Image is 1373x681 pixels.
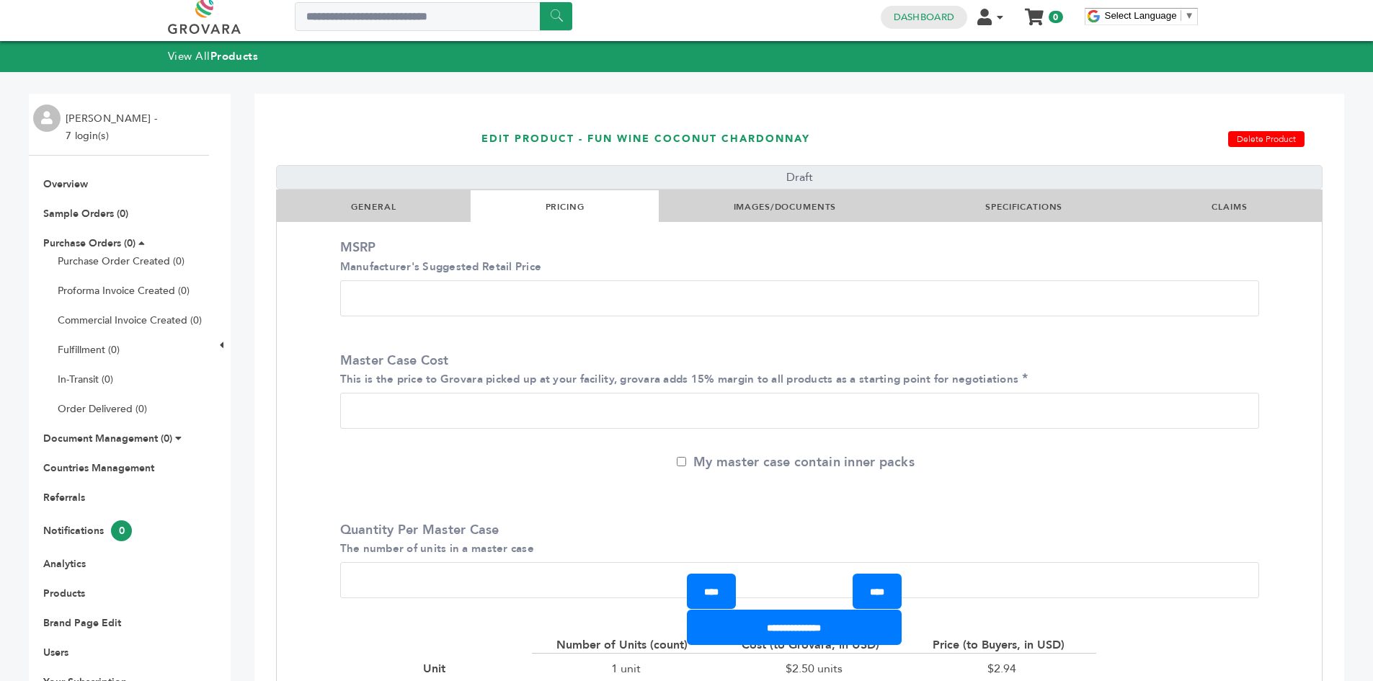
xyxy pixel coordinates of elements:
a: Purchase Order Created (0) [58,254,185,268]
a: Notifications0 [43,524,132,538]
a: Purchase Orders (0) [43,236,135,250]
div: Price (to Buyers, in USD) [933,637,1072,653]
a: Proforma Invoice Created (0) [58,284,190,298]
input: Search a product or brand... [295,2,572,31]
span: ▼ [1185,10,1194,21]
a: Brand Page Edit [43,616,121,630]
small: This is the price to Grovara picked up at your facility, grovara adds 15% margin to all products ... [340,372,1019,386]
a: Fulfillment (0) [58,343,120,357]
a: Products [43,587,85,600]
label: MSRP [340,239,1252,275]
a: Countries Management [43,461,154,475]
a: In-Transit (0) [58,373,113,386]
a: Analytics [43,557,86,571]
label: Master Case Cost [340,352,1252,388]
a: Commercial Invoice Created (0) [58,313,202,327]
a: Document Management (0) [43,432,172,445]
a: My Cart [1026,4,1042,19]
img: profile.png [33,104,61,132]
div: Number of Units (count) [556,637,695,653]
li: [PERSON_NAME] - 7 login(s) [66,110,161,145]
a: Overview [43,177,88,191]
div: Cost (to Grovara, in USD) [742,637,887,653]
span: 0 [1049,11,1062,23]
a: Select Language​ [1105,10,1194,21]
a: View AllProducts [168,49,259,63]
strong: Products [210,49,258,63]
a: SPECIFICATIONS [985,201,1062,213]
a: Dashboard [894,11,954,24]
label: Quantity Per Master Case [340,521,1252,557]
span: ​ [1181,10,1181,21]
h1: EDIT PRODUCT - FUN WINE COCONUT CHARDONNAY [481,112,1005,165]
input: My master case contain inner packs [677,457,686,466]
a: GENERAL [351,201,396,213]
label: My master case contain inner packs [677,453,915,471]
small: Manufacturer's Suggested Retail Price [340,259,542,274]
a: Referrals [43,491,85,504]
div: Unit [423,661,453,677]
span: 0 [111,520,132,541]
span: Select Language [1105,10,1177,21]
a: Sample Orders (0) [43,207,128,221]
a: Order Delivered (0) [58,402,147,416]
a: Delete Product [1228,131,1305,147]
a: IMAGES/DOCUMENTS [734,201,837,213]
div: Draft [276,165,1323,190]
a: CLAIMS [1212,201,1247,213]
a: Users [43,646,68,659]
small: The number of units in a master case [340,541,534,556]
a: PRICING [546,201,585,213]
